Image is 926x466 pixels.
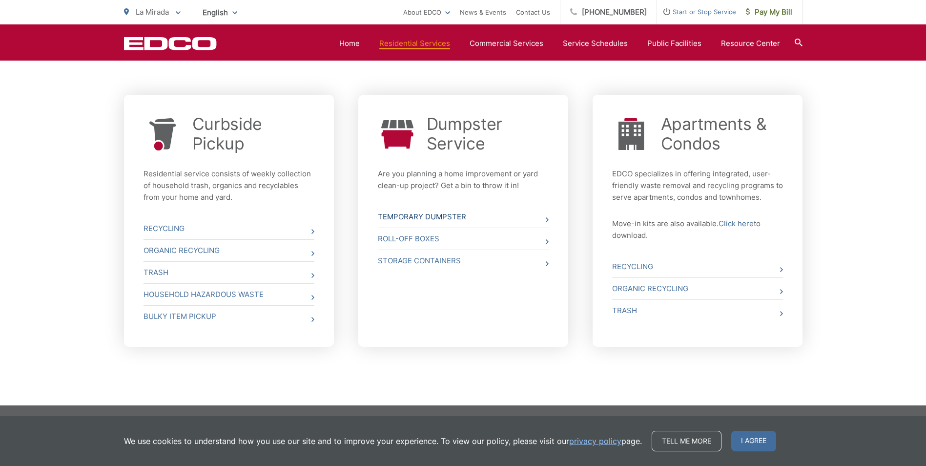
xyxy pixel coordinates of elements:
[144,306,314,327] a: Bulky Item Pickup
[460,6,506,18] a: News & Events
[144,284,314,305] a: Household Hazardous Waste
[647,38,701,49] a: Public Facilities
[569,435,621,447] a: privacy policy
[612,256,783,277] a: Recycling
[124,435,642,447] p: We use cookies to understand how you use our site and to improve your experience. To view our pol...
[195,4,245,21] span: English
[339,38,360,49] a: Home
[746,6,792,18] span: Pay My Bill
[124,37,217,50] a: EDCD logo. Return to the homepage.
[612,168,783,203] p: EDCO specializes in offering integrated, user-friendly waste removal and recycling programs to se...
[563,38,628,49] a: Service Schedules
[144,262,314,283] a: Trash
[144,218,314,239] a: Recycling
[378,206,549,228] a: Temporary Dumpster
[470,38,543,49] a: Commercial Services
[612,300,783,321] a: Trash
[719,218,754,230] a: Click here
[612,218,783,241] p: Move-in kits are also available. to download.
[661,114,783,153] a: Apartments & Condos
[136,7,169,17] span: La Mirada
[378,168,549,191] p: Are you planning a home improvement or yard clean-up project? Get a bin to throw it in!
[378,228,549,250] a: Roll-Off Boxes
[192,114,314,153] a: Curbside Pickup
[612,278,783,299] a: Organic Recycling
[721,38,780,49] a: Resource Center
[427,114,549,153] a: Dumpster Service
[144,168,314,203] p: Residential service consists of weekly collection of household trash, organics and recyclables fr...
[379,38,450,49] a: Residential Services
[403,6,450,18] a: About EDCO
[731,431,776,451] span: I agree
[144,240,314,261] a: Organic Recycling
[378,250,549,272] a: Storage Containers
[652,431,721,451] a: Tell me more
[516,6,550,18] a: Contact Us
